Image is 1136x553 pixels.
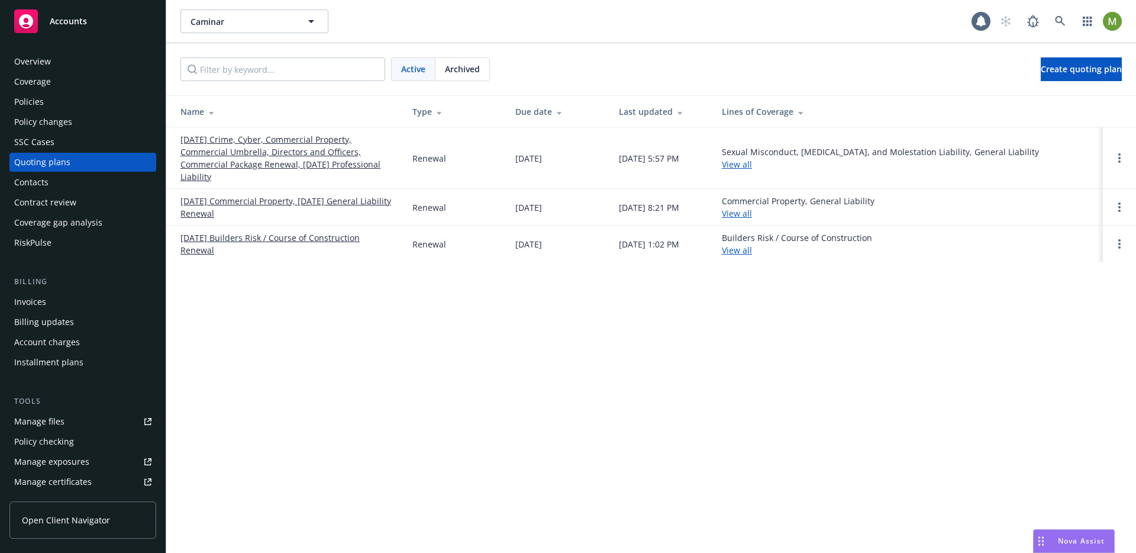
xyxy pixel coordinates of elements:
[1048,9,1072,33] a: Search
[14,452,89,471] div: Manage exposures
[9,333,156,352] a: Account charges
[14,353,83,372] div: Installment plans
[14,472,92,491] div: Manage certificates
[9,313,156,332] a: Billing updates
[14,213,102,232] div: Coverage gap analysis
[1041,57,1122,81] a: Create quoting plan
[412,201,446,214] div: Renewal
[9,276,156,288] div: Billing
[14,153,70,172] div: Quoting plans
[619,238,679,250] div: [DATE] 1:02 PM
[14,333,80,352] div: Account charges
[180,195,393,220] a: [DATE] Commercial Property, [DATE] General Liability Renewal
[515,201,542,214] div: [DATE]
[14,112,72,131] div: Policy changes
[515,105,599,118] div: Due date
[14,193,76,212] div: Contract review
[1041,63,1122,75] span: Create quoting plan
[1112,237,1127,251] a: Open options
[1058,536,1105,546] span: Nova Assist
[401,63,425,75] span: Active
[50,17,87,26] span: Accounts
[412,152,446,165] div: Renewal
[1112,200,1127,214] a: Open options
[14,173,49,192] div: Contacts
[1033,529,1115,553] button: Nova Assist
[9,5,156,38] a: Accounts
[722,159,752,170] a: View all
[412,238,446,250] div: Renewal
[9,233,156,252] a: RiskPulse
[994,9,1018,33] a: Start snowing
[180,57,385,81] input: Filter by keyword...
[1034,530,1048,552] div: Drag to move
[180,232,393,256] a: [DATE] Builders Risk / Course of Construction Renewal
[9,153,156,172] a: Quoting plans
[9,133,156,152] a: SSC Cases
[515,238,542,250] div: [DATE]
[1103,12,1122,31] img: photo
[619,152,679,165] div: [DATE] 5:57 PM
[191,15,293,28] span: Caminar
[14,432,74,451] div: Policy checking
[515,152,542,165] div: [DATE]
[9,92,156,111] a: Policies
[180,9,328,33] button: Caminar
[180,105,393,118] div: Name
[14,52,51,71] div: Overview
[619,105,703,118] div: Last updated
[722,245,752,256] a: View all
[9,213,156,232] a: Coverage gap analysis
[412,105,496,118] div: Type
[14,313,74,332] div: Billing updates
[9,52,156,71] a: Overview
[9,396,156,407] div: Tools
[14,92,44,111] div: Policies
[445,63,480,75] span: Archived
[9,432,156,451] a: Policy checking
[14,292,46,311] div: Invoices
[9,412,156,431] a: Manage files
[722,105,1093,118] div: Lines of Coverage
[9,112,156,131] a: Policy changes
[14,233,51,252] div: RiskPulse
[619,201,679,214] div: [DATE] 8:21 PM
[722,195,874,220] div: Commercial Property, General Liability
[9,353,156,372] a: Installment plans
[180,133,393,183] a: [DATE] Crime, Cyber, Commercial Property, Commercial Umbrella, Directors and Officers, Commercial...
[1076,9,1099,33] a: Switch app
[9,292,156,311] a: Invoices
[9,452,156,471] a: Manage exposures
[722,208,752,219] a: View all
[14,412,64,431] div: Manage files
[14,72,51,91] div: Coverage
[1021,9,1045,33] a: Report a Bug
[9,173,156,192] a: Contacts
[22,514,110,526] span: Open Client Navigator
[9,472,156,491] a: Manage certificates
[9,72,156,91] a: Coverage
[722,232,872,256] div: Builders Risk / Course of Construction
[9,193,156,212] a: Contract review
[722,146,1039,171] div: Sexual Misconduct, [MEDICAL_DATA], and Molestation Liability, General Liability
[14,133,54,152] div: SSC Cases
[1112,151,1127,165] a: Open options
